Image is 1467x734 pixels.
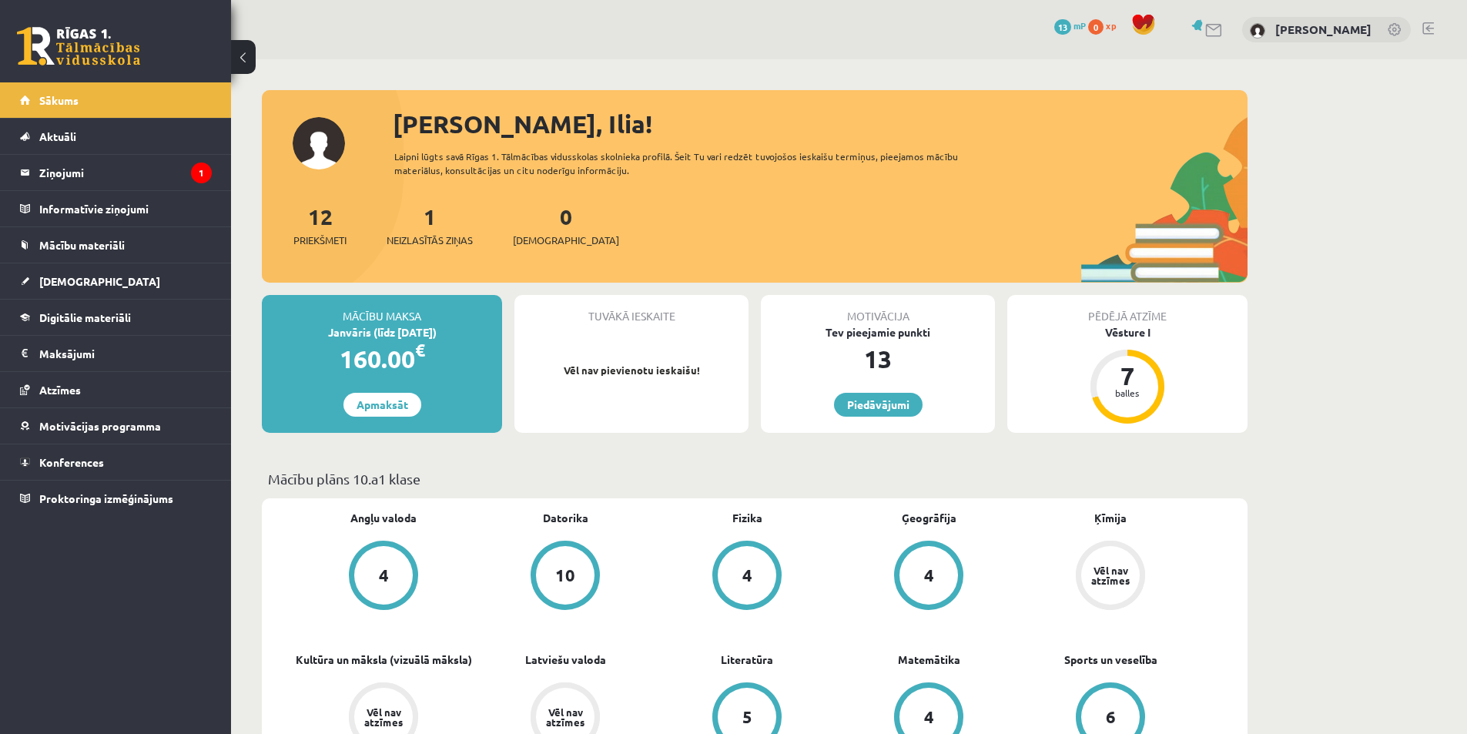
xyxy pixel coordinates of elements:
[362,707,405,727] div: Vēl nav atzīmes
[20,444,212,480] a: Konferences
[924,567,934,584] div: 4
[1094,510,1127,526] a: Ķīmija
[20,119,212,154] a: Aktuāli
[39,336,212,371] legend: Maksājumi
[1106,19,1116,32] span: xp
[513,203,619,248] a: 0[DEMOGRAPHIC_DATA]
[20,372,212,407] a: Atzīmes
[39,310,131,324] span: Digitālie materiāli
[262,340,502,377] div: 160.00
[1007,324,1248,426] a: Vēsture I 7 balles
[1089,565,1132,585] div: Vēl nav atzīmes
[1007,295,1248,324] div: Pēdējā atzīme
[415,339,425,361] span: €
[394,149,986,177] div: Laipni lūgts savā Rīgas 1. Tālmācības vidusskolas skolnieka profilā. Šeit Tu vari redzēt tuvojošo...
[1020,541,1201,613] a: Vēl nav atzīmes
[268,468,1241,489] p: Mācību plāns 10.a1 klase
[1054,19,1086,32] a: 13 mP
[1073,19,1086,32] span: mP
[474,541,656,613] a: 10
[17,27,140,65] a: Rīgas 1. Tālmācības vidusskola
[293,541,474,613] a: 4
[262,295,502,324] div: Mācību maksa
[742,709,752,726] div: 5
[20,300,212,335] a: Digitālie materiāli
[1088,19,1104,35] span: 0
[525,652,606,668] a: Latviešu valoda
[761,324,995,340] div: Tev pieejamie punkti
[656,541,838,613] a: 4
[350,510,417,526] a: Angļu valoda
[39,419,161,433] span: Motivācijas programma
[1007,324,1248,340] div: Vēsture I
[39,129,76,143] span: Aktuāli
[387,203,473,248] a: 1Neizlasītās ziņas
[20,227,212,263] a: Mācību materiāli
[732,510,762,526] a: Fizika
[191,163,212,183] i: 1
[544,707,587,727] div: Vēl nav atzīmes
[343,393,421,417] a: Apmaksāt
[514,295,749,324] div: Tuvākā ieskaite
[39,274,160,288] span: [DEMOGRAPHIC_DATA]
[20,82,212,118] a: Sākums
[761,340,995,377] div: 13
[555,567,575,584] div: 10
[39,491,173,505] span: Proktoringa izmēģinājums
[898,652,960,668] a: Matemātika
[1104,388,1150,397] div: balles
[1104,364,1150,388] div: 7
[1275,22,1372,37] a: [PERSON_NAME]
[393,106,1248,142] div: [PERSON_NAME], Ilia!
[761,295,995,324] div: Motivācija
[39,191,212,226] legend: Informatīvie ziņojumi
[543,510,588,526] a: Datorika
[838,541,1020,613] a: 4
[387,233,473,248] span: Neizlasītās ziņas
[924,709,934,726] div: 4
[20,408,212,444] a: Motivācijas programma
[522,363,741,378] p: Vēl nav pievienotu ieskaišu!
[20,155,212,190] a: Ziņojumi1
[1106,709,1116,726] div: 6
[39,383,81,397] span: Atzīmes
[721,652,773,668] a: Literatūra
[262,324,502,340] div: Janvāris (līdz [DATE])
[39,93,79,107] span: Sākums
[20,336,212,371] a: Maksājumi
[20,191,212,226] a: Informatīvie ziņojumi
[39,155,212,190] legend: Ziņojumi
[742,567,752,584] div: 4
[39,238,125,252] span: Mācību materiāli
[1088,19,1124,32] a: 0 xp
[20,263,212,299] a: [DEMOGRAPHIC_DATA]
[293,233,347,248] span: Priekšmeti
[834,393,923,417] a: Piedāvājumi
[902,510,956,526] a: Ģeogrāfija
[379,567,389,584] div: 4
[1250,23,1265,39] img: Ilia Ganebnyi
[296,652,472,668] a: Kultūra un māksla (vizuālā māksla)
[1064,652,1157,668] a: Sports un veselība
[39,455,104,469] span: Konferences
[293,203,347,248] a: 12Priekšmeti
[20,481,212,516] a: Proktoringa izmēģinājums
[513,233,619,248] span: [DEMOGRAPHIC_DATA]
[1054,19,1071,35] span: 13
